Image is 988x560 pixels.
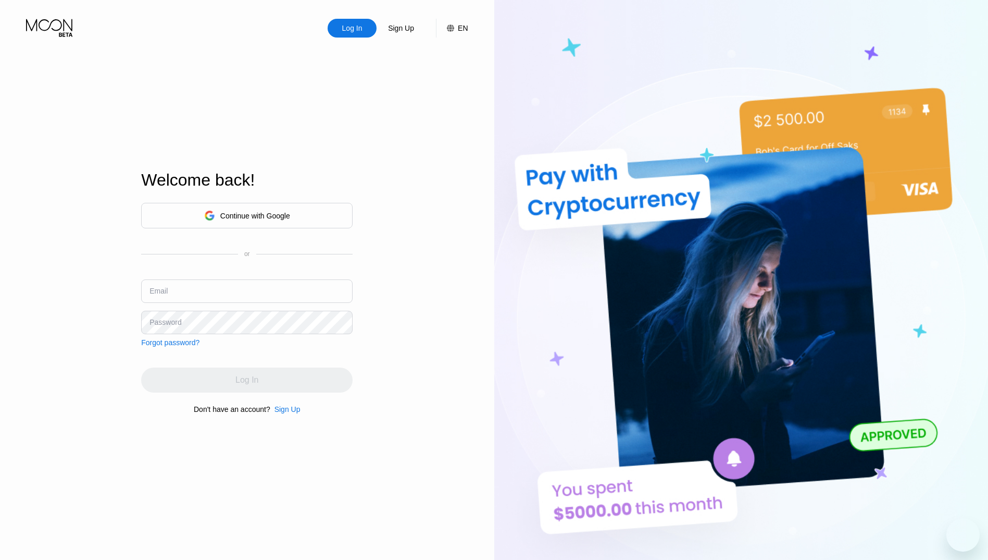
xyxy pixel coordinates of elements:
div: Continue with Google [220,212,290,220]
div: EN [436,19,468,38]
iframe: Button to launch messaging window [946,518,980,552]
div: or [244,250,250,258]
div: Sign Up [377,19,426,38]
div: Password [149,318,181,326]
div: Forgot password? [141,338,199,347]
div: Log In [328,19,377,38]
div: Continue with Google [141,203,353,228]
div: Don't have an account? [194,405,270,413]
div: Sign Up [274,405,301,413]
div: Sign Up [270,405,301,413]
div: Email [149,287,168,295]
div: EN [458,24,468,32]
div: Log In [341,23,364,33]
div: Welcome back! [141,171,353,190]
div: Sign Up [387,23,415,33]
